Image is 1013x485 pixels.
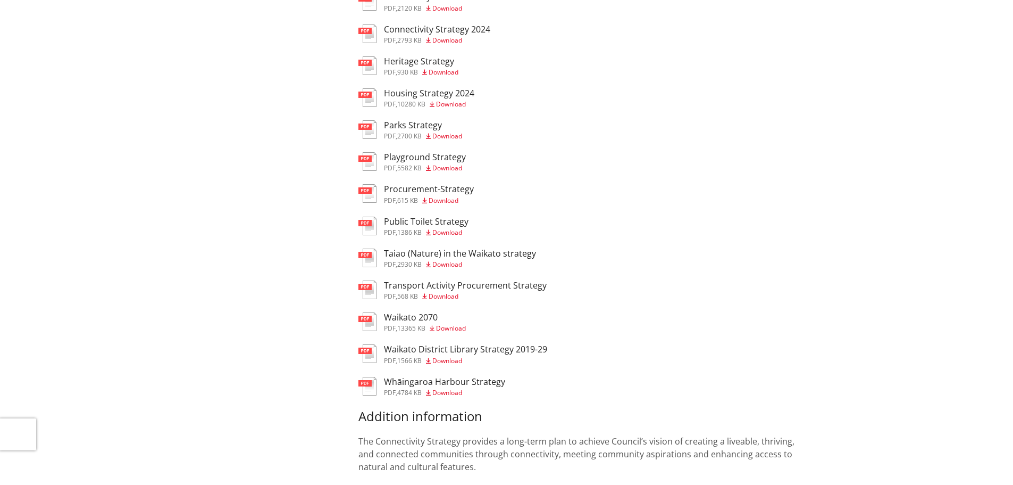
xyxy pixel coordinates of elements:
[397,100,425,109] span: 10280 KB
[432,4,462,13] span: Download
[358,249,536,268] a: Taiao (Nature) in the Waikato strategy pdf,2930 KB Download
[358,152,376,171] img: document-pdf.svg
[397,388,422,397] span: 4784 KB
[384,217,468,227] h3: Public Toilet Strategy
[384,101,474,108] div: ,
[384,261,536,268] div: ,
[432,260,462,269] span: Download
[384,292,396,301] span: pdf
[384,388,396,397] span: pdf
[358,313,376,331] img: document-pdf.svg
[432,228,462,237] span: Download
[384,5,479,12] div: ,
[429,292,458,301] span: Download
[384,356,396,365] span: pdf
[358,24,490,44] a: Connectivity Strategy 2024 pdf,2793 KB Download
[397,68,418,77] span: 930 KB
[384,281,547,291] h3: Transport Activity Procurement Strategy
[358,88,474,108] a: Housing Strategy 2024 pdf,10280 KB Download
[358,377,505,396] a: Whāingaroa Harbour Strategy pdf,4784 KB Download
[436,324,466,333] span: Download
[384,325,466,332] div: ,
[384,37,490,44] div: ,
[358,184,474,203] a: Procurement-Strategy pdf,615 KB Download
[384,68,396,77] span: pdf
[384,184,474,194] h3: Procurement-Strategy
[358,281,547,300] a: Transport Activity Procurement Strategy pdf,568 KB Download
[432,131,462,141] span: Download
[384,344,547,355] h3: Waikato District Library Strategy 2019-29
[397,163,422,172] span: 5582 KB
[384,228,396,237] span: pdf
[384,198,474,204] div: ,
[429,68,458,77] span: Download
[358,281,376,299] img: document-pdf.svg
[384,100,396,109] span: pdf
[432,36,462,45] span: Download
[358,435,811,473] p: The Connectivity Strategy provides a long-term plan to achieve Council’s vision of creating a liv...
[358,152,466,171] a: Playground Strategy pdf,5582 KB Download
[358,344,547,364] a: Waikato District Library Strategy 2019-29 pdf,1566 KB Download
[358,249,376,267] img: document-pdf.svg
[436,100,466,109] span: Download
[358,344,376,363] img: document-pdf.svg
[397,131,422,141] span: 2700 KB
[358,24,376,43] img: document-pdf.svg
[384,36,396,45] span: pdf
[397,292,418,301] span: 568 KB
[358,56,376,75] img: document-pdf.svg
[384,88,474,98] h3: Housing Strategy 2024
[397,260,422,269] span: 2930 KB
[384,131,396,141] span: pdf
[397,4,422,13] span: 2120 KB
[384,165,466,171] div: ,
[384,293,547,300] div: ,
[384,133,462,139] div: ,
[384,377,505,387] h3: Whāingaroa Harbour Strategy
[358,217,376,235] img: document-pdf.svg
[397,356,422,365] span: 1566 KB
[384,163,396,172] span: pdf
[384,249,536,259] h3: Taiao (Nature) in the Waikato strategy
[432,163,462,172] span: Download
[358,377,376,396] img: document-pdf.svg
[358,120,376,139] img: document-pdf.svg
[384,24,490,35] h3: Connectivity Strategy 2024
[358,217,468,236] a: Public Toilet Strategy pdf,1386 KB Download
[358,313,466,332] a: Waikato 2070 pdf,13365 KB Download
[384,229,468,236] div: ,
[358,88,376,107] img: document-pdf.svg
[384,152,466,162] h3: Playground Strategy
[384,69,458,76] div: ,
[397,228,422,237] span: 1386 KB
[384,4,396,13] span: pdf
[432,388,462,397] span: Download
[358,120,462,139] a: Parks Strategy pdf,2700 KB Download
[384,120,462,130] h3: Parks Strategy
[384,196,396,205] span: pdf
[384,260,396,269] span: pdf
[384,358,547,364] div: ,
[384,324,396,333] span: pdf
[397,324,425,333] span: 13365 KB
[429,196,458,205] span: Download
[358,409,811,424] h3: Addition information
[384,390,505,396] div: ,
[384,56,458,67] h3: Heritage Strategy
[358,56,458,76] a: Heritage Strategy pdf,930 KB Download
[358,184,376,203] img: document-pdf.svg
[397,196,418,205] span: 615 KB
[397,36,422,45] span: 2793 KB
[964,440,1002,479] iframe: Messenger Launcher
[432,356,462,365] span: Download
[384,313,466,323] h3: Waikato 2070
